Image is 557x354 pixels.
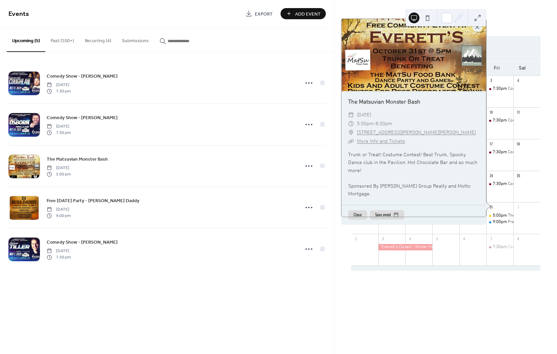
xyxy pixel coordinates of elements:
[376,119,392,128] span: 8:00pm
[47,238,118,246] a: Comedy Show - [PERSON_NAME]
[516,205,522,210] div: 1
[493,219,508,225] span: 9:00pm
[357,128,476,137] a: [STREET_ADDRESS][PERSON_NAME][PERSON_NAME]
[357,138,405,144] a: More Info and Tickets
[486,149,513,155] div: Comedy Show - Jeremiah Coughlan
[47,207,71,213] span: [DATE]
[348,210,367,220] button: Close
[486,219,513,225] div: Free Halloween Party - DJ Russ Daddy
[348,99,420,106] a: The Matsuvian Monster Bash
[295,10,321,18] span: Add Event
[353,236,359,242] div: 2
[407,236,413,242] div: 4
[484,61,509,75] div: Fri
[486,181,513,187] div: Comedy Show - Rocky Osborn
[7,27,45,52] button: Upcoming (5)
[373,119,376,128] span: -
[516,173,522,179] div: 25
[47,82,71,88] span: [DATE]
[240,8,278,19] a: Export
[47,197,139,205] a: Free [DATE] Party - [PERSON_NAME] Daddy
[493,149,508,155] span: 7:30pm
[47,73,118,80] span: Comedy Show - [PERSON_NAME]
[434,236,440,242] div: 5
[255,10,273,18] span: Export
[493,213,508,219] span: 5:00pm
[488,78,494,83] div: 3
[488,205,494,210] div: 31
[348,137,354,146] div: ​
[516,78,522,83] div: 4
[516,109,522,115] div: 11
[47,213,71,219] span: 9:00 pm
[493,244,508,250] span: 7:30pm
[79,27,117,51] button: Recurring (4)
[47,165,71,171] span: [DATE]
[348,111,354,119] div: ​
[357,119,373,128] span: 5:00pm
[117,27,154,51] button: Submissions
[47,130,71,136] span: 7:30 pm
[486,213,513,219] div: The Matsuvian Monster Bash
[8,7,29,21] span: Events
[47,88,71,94] span: 7:30 pm
[357,111,371,119] span: [DATE]
[348,128,354,137] div: ​
[488,141,494,147] div: 17
[461,236,467,242] div: 6
[488,236,494,242] div: 7
[47,254,71,260] span: 7:30 pm
[47,114,118,121] span: Comedy Show - [PERSON_NAME]
[486,244,513,250] div: Comedy Show - Adam Tiller
[516,236,522,242] div: 8
[488,173,494,179] div: 24
[47,197,139,205] span: Free [DATE] Party - [PERSON_NAME] Daddy
[47,124,71,130] span: [DATE]
[510,61,535,75] div: Sat
[493,181,508,187] span: 7:30pm
[493,117,508,124] span: 7:30pm
[348,119,354,128] div: ​
[47,114,118,121] a: Comedy Show - [PERSON_NAME]
[378,244,432,250] div: Everett's Closed - Winter Hours
[486,86,513,92] div: Comedy Show - Keith Terry
[493,86,508,92] span: 7:30pm
[341,151,486,198] div: Trunk or Treat! Costume Contest! Best Trunk, Spooky Dance club in the Pavilion. Hot Chocolate Bar...
[45,27,79,51] button: Past (100+)
[47,171,71,177] span: 5:00 pm
[488,109,494,115] div: 10
[47,155,108,163] a: The Matsuvian Monster Bash
[47,156,108,163] span: The Matsuvian Monster Bash
[47,72,118,80] a: Comedy Show - [PERSON_NAME]
[486,117,513,124] div: Comedy Show - Brian Scolaro
[47,248,71,254] span: [DATE]
[516,141,522,147] div: 18
[370,210,404,220] button: Save event
[281,8,326,19] button: Add Event
[380,236,386,242] div: 3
